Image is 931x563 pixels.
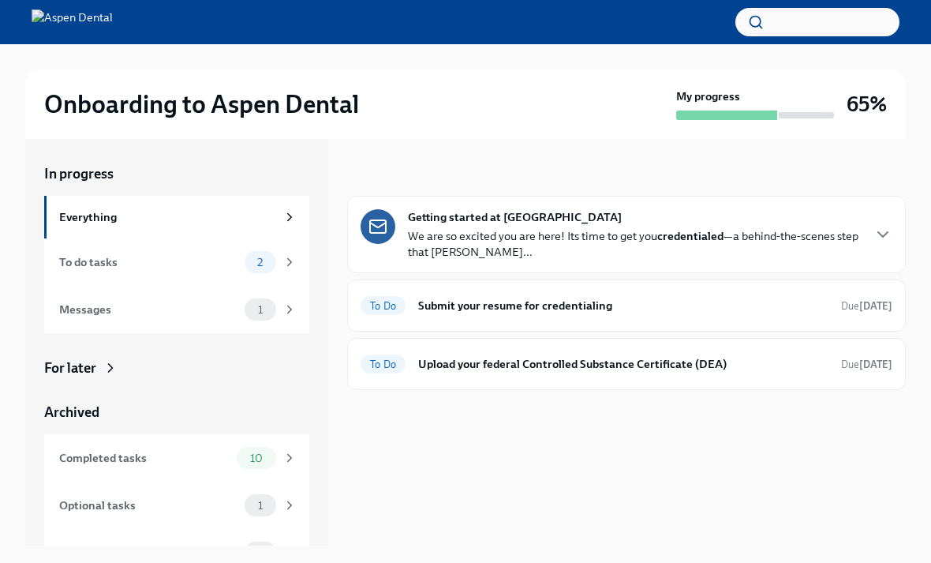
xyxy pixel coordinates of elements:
[841,300,892,312] span: Due
[44,238,309,286] a: To do tasks2
[347,164,417,183] div: In progress
[44,196,309,238] a: Everything
[841,357,892,372] span: September 6th, 2025 07:00
[44,286,309,333] a: Messages1
[32,9,113,35] img: Aspen Dental
[59,253,238,271] div: To do tasks
[59,301,238,318] div: Messages
[249,500,272,512] span: 1
[249,304,272,316] span: 1
[859,358,892,370] strong: [DATE]
[44,164,309,183] a: In progress
[418,355,828,373] h6: Upload your federal Controlled Substance Certificate (DEA)
[418,297,828,314] h6: Submit your resume for credentialing
[59,497,238,514] div: Optional tasks
[44,403,309,422] a: Archived
[44,88,359,120] h2: Onboarding to Aspen Dental
[676,88,740,104] strong: My progress
[248,257,272,268] span: 2
[859,300,892,312] strong: [DATE]
[841,358,892,370] span: Due
[44,434,309,482] a: Completed tasks10
[847,90,887,118] h3: 65%
[361,358,406,370] span: To Do
[44,482,309,529] a: Optional tasks1
[408,209,622,225] strong: Getting started at [GEOGRAPHIC_DATA]
[59,449,230,467] div: Completed tasks
[361,351,892,377] a: To DoUpload your federal Controlled Substance Certificate (DEA)Due[DATE]
[841,298,892,313] span: September 6th, 2025 07:00
[361,300,406,312] span: To Do
[44,358,309,377] a: For later
[44,358,96,377] div: For later
[241,452,272,464] span: 10
[657,229,723,243] strong: credentialed
[59,544,238,561] div: Messages
[408,228,861,260] p: We are so excited you are here! Its time to get you —a behind-the-scenes step that [PERSON_NAME]...
[361,293,892,318] a: To DoSubmit your resume for credentialingDue[DATE]
[59,208,276,226] div: Everything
